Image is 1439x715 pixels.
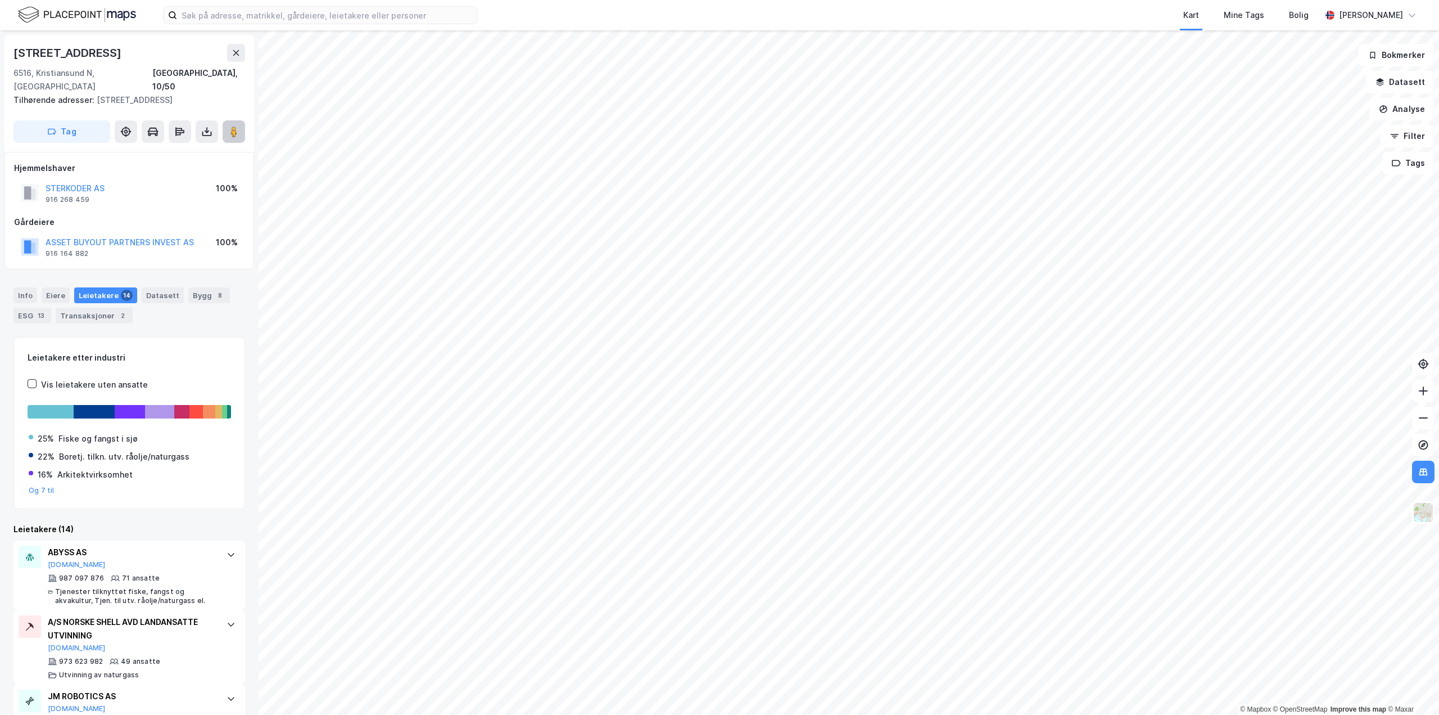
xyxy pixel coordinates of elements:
[48,704,106,713] button: [DOMAIN_NAME]
[177,7,477,24] input: Søk på adresse, matrikkel, gårdeiere, leietakere eller personer
[13,120,110,143] button: Tag
[122,574,160,583] div: 71 ansatte
[1273,705,1328,713] a: OpenStreetMap
[48,546,215,559] div: ABYSS AS
[1339,8,1403,22] div: [PERSON_NAME]
[1382,152,1435,174] button: Tags
[13,287,37,303] div: Info
[13,523,245,536] div: Leietakere (14)
[55,587,215,605] div: Tjenester tilknyttet fiske, fangst og akvakultur, Tjen. til utv. råolje/naturgass el.
[13,44,124,62] div: [STREET_ADDRESS]
[1383,661,1439,715] div: Kontrollprogram for chat
[48,690,215,703] div: JM ROBOTICS AS
[38,468,53,482] div: 16%
[29,486,55,495] button: Og 7 til
[1183,8,1199,22] div: Kart
[38,450,55,464] div: 22%
[13,66,152,93] div: 6516, Kristiansund N, [GEOGRAPHIC_DATA]
[121,290,133,301] div: 14
[1369,98,1435,120] button: Analyse
[1381,125,1435,147] button: Filter
[13,93,236,107] div: [STREET_ADDRESS]
[13,308,51,323] div: ESG
[1240,705,1271,713] a: Mapbox
[142,287,184,303] div: Datasett
[42,287,70,303] div: Eiere
[38,432,54,446] div: 25%
[216,236,238,249] div: 100%
[46,249,88,258] div: 916 164 882
[59,671,139,680] div: Utvinning av naturgass
[13,95,97,105] span: Tilhørende adresser:
[14,215,245,229] div: Gårdeiere
[57,468,133,482] div: Arkitektvirksomhet
[216,182,238,195] div: 100%
[58,432,138,446] div: Fiske og fangst i sjø
[41,378,148,392] div: Vis leietakere uten ansatte
[48,615,215,642] div: A/S NORSKE SHELL AVD LANDANSATTE UTVINNING
[117,310,128,321] div: 2
[1383,661,1439,715] iframe: Chat Widget
[35,310,47,321] div: 13
[14,161,245,175] div: Hjemmelshaver
[1366,71,1435,93] button: Datasett
[1359,44,1435,66] button: Bokmerker
[48,560,106,569] button: [DOMAIN_NAME]
[1224,8,1264,22] div: Mine Tags
[188,287,230,303] div: Bygg
[121,657,160,666] div: 49 ansatte
[46,195,89,204] div: 916 268 459
[1289,8,1309,22] div: Bolig
[1331,705,1386,713] a: Improve this map
[48,644,106,653] button: [DOMAIN_NAME]
[59,657,103,666] div: 973 623 982
[56,308,133,323] div: Transaksjoner
[214,290,225,301] div: 8
[74,287,137,303] div: Leietakere
[28,351,231,365] div: Leietakere etter industri
[59,574,104,583] div: 987 097 876
[18,5,136,25] img: logo.f888ab2527a4732fd821a326f86c7f29.svg
[59,450,189,464] div: Boretj. tilkn. utv. råolje/naturgass
[1413,502,1434,523] img: Z
[152,66,245,93] div: [GEOGRAPHIC_DATA], 10/50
